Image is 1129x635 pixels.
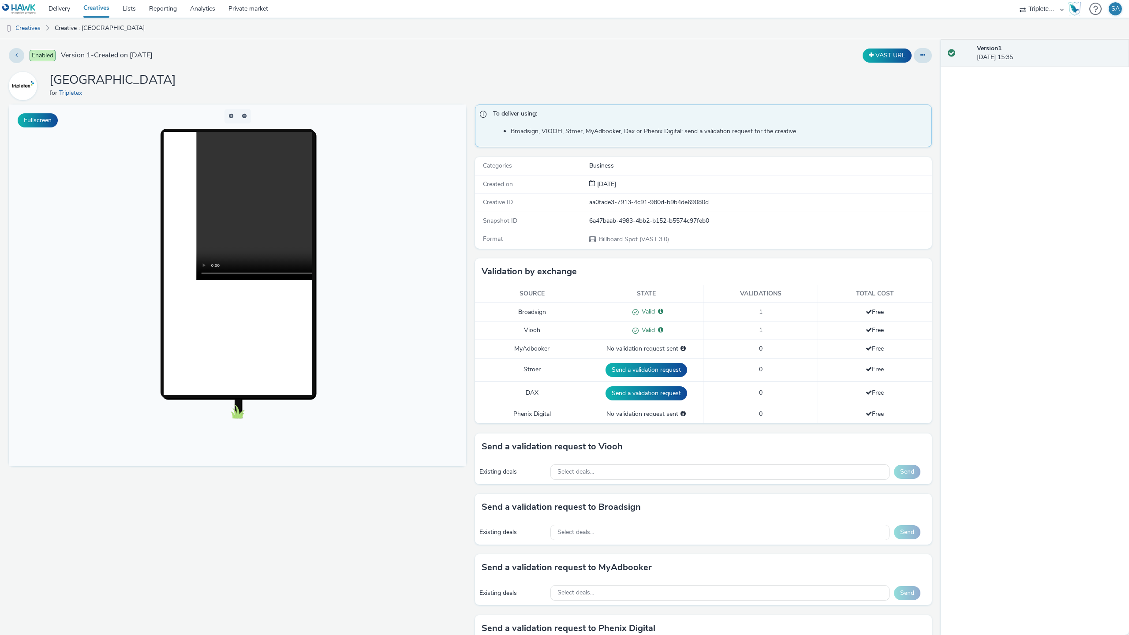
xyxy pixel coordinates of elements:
[866,344,884,353] span: Free
[9,82,41,90] a: Tripletex
[606,363,687,377] button: Send a validation request
[49,89,59,97] span: for
[49,72,176,89] h1: [GEOGRAPHIC_DATA]
[759,308,763,316] span: 1
[759,410,763,418] span: 0
[482,501,641,514] h3: Send a validation request to Broadsign
[594,410,699,418] div: No validation request sent
[894,525,920,539] button: Send
[866,365,884,374] span: Free
[866,410,884,418] span: Free
[475,321,589,340] td: Viooh
[482,440,623,453] h3: Send a validation request to Viooh
[475,405,589,423] td: Phenix Digital
[50,18,149,39] a: Creative : [GEOGRAPHIC_DATA]
[606,386,687,400] button: Send a validation request
[680,344,686,353] div: Please select a deal below and click on Send to send a validation request to MyAdbooker.
[866,326,884,334] span: Free
[475,381,589,405] td: DAX
[475,358,589,381] td: Stroer
[759,388,763,397] span: 0
[589,217,931,225] div: 6a47baab-4983-4bb2-b152-b5574c97feb0
[589,285,703,303] th: State
[680,410,686,418] div: Please select a deal below and click on Send to send a validation request to Phenix Digital.
[61,50,153,60] span: Version 1 - Created on [DATE]
[595,180,616,189] div: Creation 26 August 2025, 15:35
[59,89,86,97] a: Tripletex
[977,44,1122,62] div: [DATE] 15:35
[493,109,923,121] span: To deliver using:
[866,388,884,397] span: Free
[479,589,546,598] div: Existing deals
[557,468,594,476] span: Select deals...
[639,307,655,316] span: Valid
[557,529,594,536] span: Select deals...
[589,161,931,170] div: Business
[475,340,589,358] td: MyAdbooker
[483,235,503,243] span: Format
[18,113,58,127] button: Fullscreen
[595,180,616,188] span: [DATE]
[977,44,1002,52] strong: Version 1
[759,365,763,374] span: 0
[475,303,589,321] td: Broadsign
[479,528,546,537] div: Existing deals
[703,285,818,303] th: Validations
[1068,2,1085,16] a: Hawk Academy
[10,73,36,99] img: Tripletex
[482,622,655,635] h3: Send a validation request to Phenix Digital
[475,285,589,303] th: Source
[483,161,512,170] span: Categories
[1111,2,1120,15] div: SA
[1068,2,1081,16] img: Hawk Academy
[511,127,927,136] li: Broadsign, VIOOH, Stroer, MyAdbooker, Dax or Phenix Digital: send a validation request for the cr...
[483,217,517,225] span: Snapshot ID
[598,235,669,243] span: Billboard Spot (VAST 3.0)
[557,589,594,597] span: Select deals...
[479,467,546,476] div: Existing deals
[818,285,932,303] th: Total cost
[589,198,931,207] div: aa0fade3-7913-4c91-980d-b9b4de69080d
[894,465,920,479] button: Send
[2,4,36,15] img: undefined Logo
[759,326,763,334] span: 1
[860,49,914,63] div: Duplicate the creative as a VAST URL
[483,180,513,188] span: Created on
[482,561,652,574] h3: Send a validation request to MyAdbooker
[894,586,920,600] button: Send
[759,344,763,353] span: 0
[863,49,912,63] button: VAST URL
[30,50,56,61] span: Enabled
[866,308,884,316] span: Free
[594,344,699,353] div: No validation request sent
[4,24,13,33] img: dooh
[482,265,577,278] h3: Validation by exchange
[483,198,513,206] span: Creative ID
[639,326,655,334] span: Valid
